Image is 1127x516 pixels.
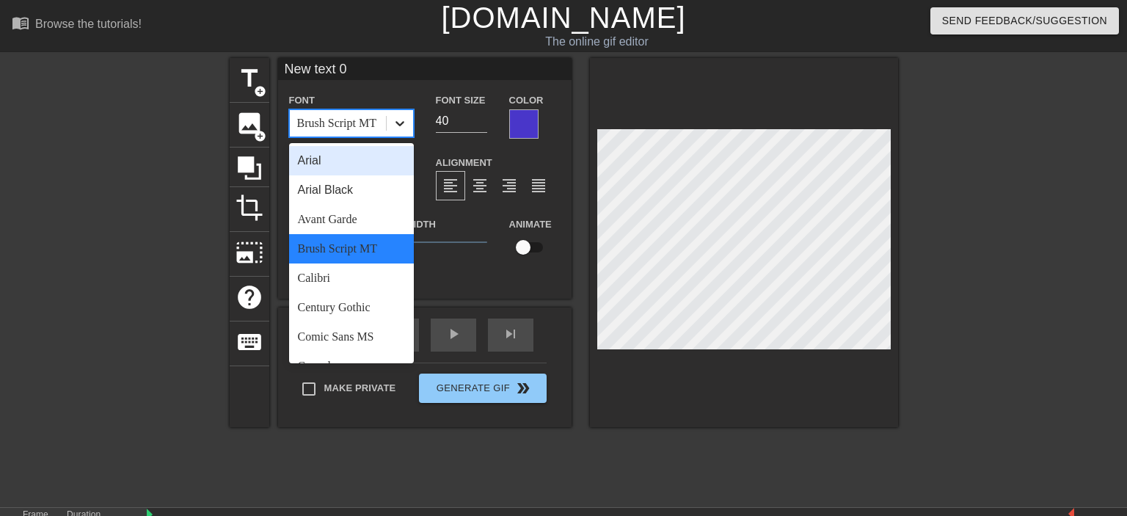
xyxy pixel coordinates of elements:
span: crop [236,194,263,222]
label: Font [289,93,315,108]
label: Animate [509,217,552,232]
a: [DOMAIN_NAME] [441,1,685,34]
span: add_circle [254,130,266,142]
button: Send Feedback/Suggestion [930,7,1119,34]
span: format_align_right [500,177,518,195]
button: Generate Gif [419,374,546,403]
span: double_arrow [514,379,532,397]
span: format_align_center [471,177,489,195]
div: The online gif editor [383,33,811,51]
span: play_arrow [445,325,462,343]
span: menu_book [12,14,29,32]
div: Century Gothic [289,293,414,322]
span: Send Feedback/Suggestion [942,12,1107,30]
span: help [236,283,263,311]
span: title [236,65,263,92]
span: format_align_justify [530,177,547,195]
span: Generate Gif [425,379,540,397]
div: Calibri [289,264,414,293]
div: Browse the tutorials! [35,18,142,30]
div: Brush Script MT [289,234,414,264]
div: Arial Black [289,175,414,205]
span: Make Private [324,381,396,396]
span: add_circle [254,85,266,98]
span: skip_next [502,325,519,343]
span: keyboard [236,328,263,356]
div: Avant Garde [289,205,414,234]
span: format_align_left [442,177,459,195]
a: Browse the tutorials! [12,14,142,37]
div: Brush Script MT [297,115,376,132]
div: Consolas [289,352,414,381]
span: image [236,109,263,137]
label: Alignment [436,156,492,170]
div: Comic Sans MS [289,322,414,352]
label: Color [509,93,544,108]
div: Arial [289,146,414,175]
label: Font Size [436,93,486,108]
span: photo_size_select_large [236,239,263,266]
